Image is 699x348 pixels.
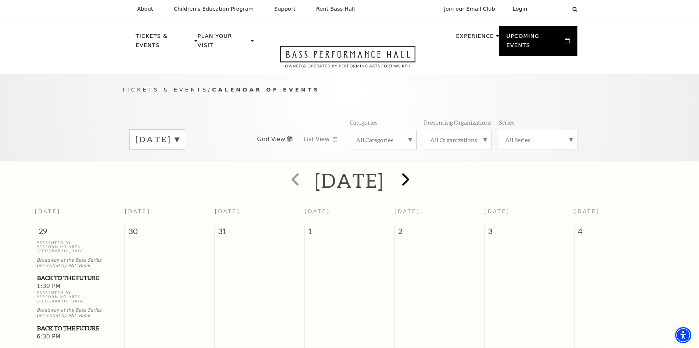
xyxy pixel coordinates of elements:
p: Upcoming Events [507,32,563,54]
span: 6:30 PM [37,333,123,341]
p: Presented By Performing Arts [GEOGRAPHIC_DATA] [37,241,123,253]
span: 30 [125,226,215,240]
p: Support [274,6,296,12]
p: / [122,85,577,94]
span: [DATE] [305,208,330,214]
p: Presenting Organizations [424,118,491,126]
div: Accessibility Menu [675,327,691,343]
p: Children's Education Program [174,6,254,12]
p: Experience [456,32,494,45]
span: 2 [394,226,484,240]
p: Tickets & Events [136,32,193,54]
button: prev [281,168,308,194]
span: 3 [484,226,574,240]
p: Series [499,118,515,126]
label: All Series [505,136,571,144]
span: Tickets & Events [122,86,208,93]
button: next [391,168,418,194]
p: Presented By Performing Arts [GEOGRAPHIC_DATA] [37,291,123,303]
span: List View [303,135,329,143]
span: 1:30 PM [37,283,123,291]
a: Open this option [254,46,442,74]
span: 4 [574,226,664,240]
span: [DATE] [215,208,240,214]
p: Rent Bass Hall [316,6,355,12]
span: 29 [35,226,125,240]
span: [DATE] [484,208,510,214]
h2: [DATE] [315,169,384,192]
span: [DATE] [35,208,61,214]
span: Grid View [257,135,285,143]
p: Categories [350,118,378,126]
span: [DATE] [574,208,600,214]
p: Plan Your Visit [198,32,249,54]
label: All Organizations [430,136,485,144]
p: Broadway at the Bass Series presented by PNC Bank [37,258,123,269]
span: Back to the Future [37,273,123,283]
p: About [137,6,153,12]
span: 31 [215,226,305,240]
select: Select: [539,6,565,12]
span: 1 [305,226,394,240]
label: [DATE] [136,134,179,145]
span: Back to the Future [37,324,123,333]
p: Broadway at the Bass Series presented by PNC Bank [37,308,123,319]
span: [DATE] [394,208,420,214]
span: [DATE] [125,208,151,214]
span: Calendar of Events [212,86,320,93]
label: All Categories [356,136,410,144]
